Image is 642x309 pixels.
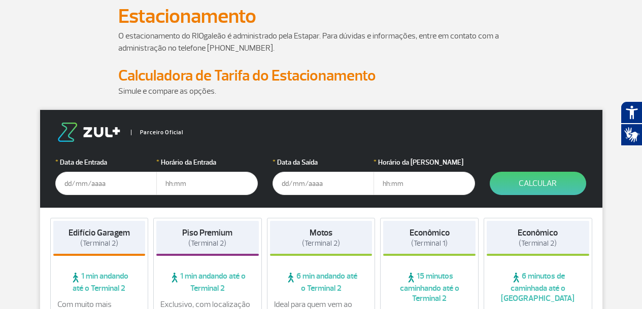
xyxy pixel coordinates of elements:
label: Data de Entrada [55,157,157,168]
h2: Calculadora de Tarifa do Estacionamento [118,66,524,85]
span: 1 min andando até o Terminal 2 [53,271,146,293]
span: 6 min andando até o Terminal 2 [270,271,373,293]
input: dd/mm/aaaa [55,172,157,195]
label: Data da Saída [273,157,374,168]
span: (Terminal 2) [80,239,118,248]
img: logo-zul.png [55,123,122,142]
strong: Motos [310,227,332,238]
span: (Terminal 2) [302,239,340,248]
h1: Estacionamento [118,8,524,25]
span: 1 min andando até o Terminal 2 [156,271,259,293]
strong: Econômico [518,227,558,238]
span: 6 minutos de caminhada até o [GEOGRAPHIC_DATA] [487,271,589,303]
label: Horário da [PERSON_NAME] [374,157,475,168]
input: dd/mm/aaaa [273,172,374,195]
span: Parceiro Oficial [131,130,183,135]
button: Abrir recursos assistivos. [621,101,642,124]
p: Simule e compare as opções. [118,85,524,97]
strong: Edifício Garagem [69,227,130,238]
span: (Terminal 1) [411,239,448,248]
button: Calcular [490,172,586,195]
span: (Terminal 2) [519,239,557,248]
div: Plugin de acessibilidade da Hand Talk. [621,101,642,146]
label: Horário da Entrada [156,157,258,168]
strong: Econômico [410,227,450,238]
p: O estacionamento do RIOgaleão é administrado pela Estapar. Para dúvidas e informações, entre em c... [118,30,524,54]
input: hh:mm [374,172,475,195]
strong: Piso Premium [182,227,232,238]
input: hh:mm [156,172,258,195]
span: (Terminal 2) [188,239,226,248]
span: 15 minutos caminhando até o Terminal 2 [383,271,476,303]
button: Abrir tradutor de língua de sinais. [621,124,642,146]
